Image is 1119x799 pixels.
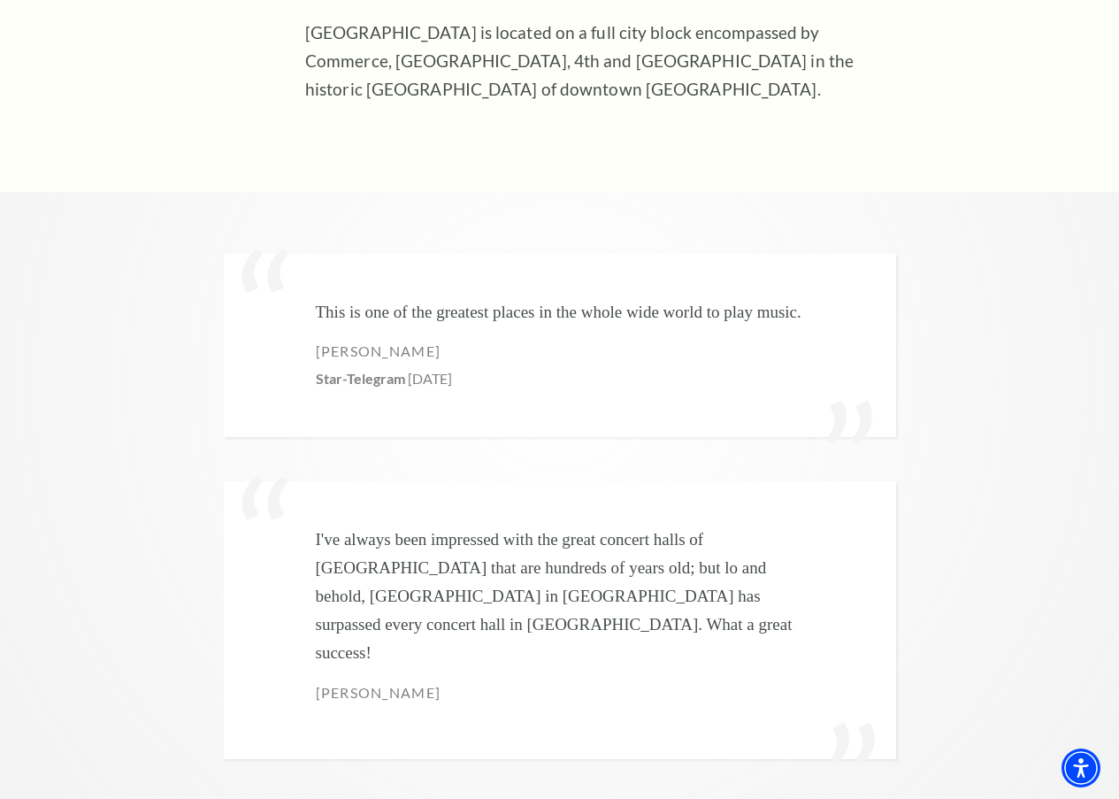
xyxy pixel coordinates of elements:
p: This is one of the greatest places in the whole wide world to play music. [316,298,801,327]
p: I've always been impressed with the great concert halls of [GEOGRAPHIC_DATA] that are hundreds of... [316,526,804,667]
p: [PERSON_NAME] [316,683,804,703]
div: Accessibility Menu [1062,749,1100,787]
p: [PERSON_NAME] [316,342,801,361]
span: [DATE] [408,370,452,387]
span: Star-Telegram [316,370,405,387]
